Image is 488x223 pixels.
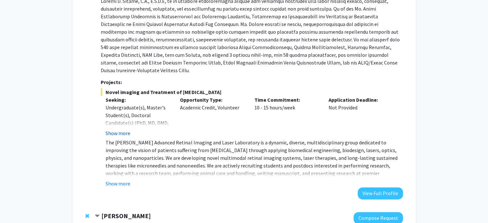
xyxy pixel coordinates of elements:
strong: [PERSON_NAME] [101,212,151,220]
p: Seeking: [106,96,170,104]
span: Contract Arvind Pathak Bookmark [95,214,100,219]
strong: Projects: [101,79,122,85]
button: View Full Profile [358,187,403,199]
div: Not Provided [324,96,398,137]
button: Show more [106,180,130,187]
span: Remove Arvind Pathak from bookmarks [85,213,89,219]
div: Academic Credit, Volunteer [175,96,250,137]
div: 10 - 15 hours/week [249,96,324,137]
div: Undergraduate(s), Master's Student(s), Doctoral Candidate(s) (PhD, MD, DMD, PharmD, etc.), Postdo... [106,104,170,158]
iframe: Chat [5,194,27,218]
p: Time Commitment: [254,96,319,104]
p: Application Deadline: [329,96,393,104]
p: The [PERSON_NAME] Advanced Retinal Imaging and Laser Laboratory is a dynamic, diverse, multidisci... [106,139,403,193]
p: Opportunity Type: [180,96,245,104]
span: Novel imaging and Treatment of [MEDICAL_DATA] [101,88,403,96]
button: Show more [106,129,130,137]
